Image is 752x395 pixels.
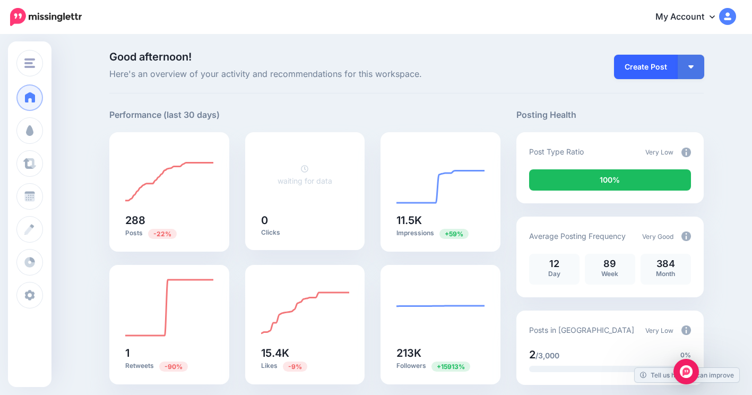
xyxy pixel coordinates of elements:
p: Clicks [261,228,349,237]
p: Post Type Ratio [529,145,584,158]
span: Day [548,270,560,278]
p: Retweets [125,361,213,371]
a: Tell us how we can improve [635,368,739,382]
span: Good afternoon! [109,50,192,63]
h5: Performance (last 30 days) [109,108,220,122]
span: 2 [529,348,535,361]
span: Previous period: 16.9K [283,362,307,372]
h5: 15.4K [261,348,349,358]
p: 384 [646,259,686,269]
a: My Account [645,4,736,30]
p: Likes [261,361,349,371]
span: /3,000 [535,351,559,360]
span: Week [601,270,618,278]
span: Here's an overview of your activity and recommendations for this workspace. [109,67,500,81]
span: Very Low [645,148,673,156]
h5: Posting Health [516,108,704,122]
span: Previous period: 367 [148,229,177,239]
img: menu.png [24,58,35,68]
img: info-circle-grey.png [681,325,691,335]
a: waiting for data [278,164,332,185]
img: info-circle-grey.png [681,231,691,241]
p: Posts [125,228,213,238]
p: 12 [534,259,574,269]
img: arrow-down-white.png [688,65,694,68]
p: 89 [590,259,630,269]
h5: 288 [125,215,213,226]
span: Very Low [645,327,673,334]
div: 100% of your posts in the last 30 days were manually created (i.e. were not from Drip Campaigns o... [529,169,691,191]
h5: 1 [125,348,213,358]
h5: 213K [396,348,485,358]
span: Very Good [642,233,673,241]
h5: 0 [261,215,349,226]
p: Impressions [396,228,485,238]
span: Month [656,270,675,278]
div: Open Intercom Messenger [673,359,699,384]
img: info-circle-grey.png [681,148,691,157]
p: Followers [396,361,485,371]
p: Average Posting Frequency [529,230,626,242]
h5: 11.5K [396,215,485,226]
span: Previous period: 1.33K [431,362,470,372]
a: Create Post [614,55,678,79]
span: Previous period: 7.23K [439,229,469,239]
img: Missinglettr [10,8,82,26]
span: Previous period: 10 [159,362,188,372]
p: Posts in [GEOGRAPHIC_DATA] [529,324,634,336]
span: 0% [680,350,691,360]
